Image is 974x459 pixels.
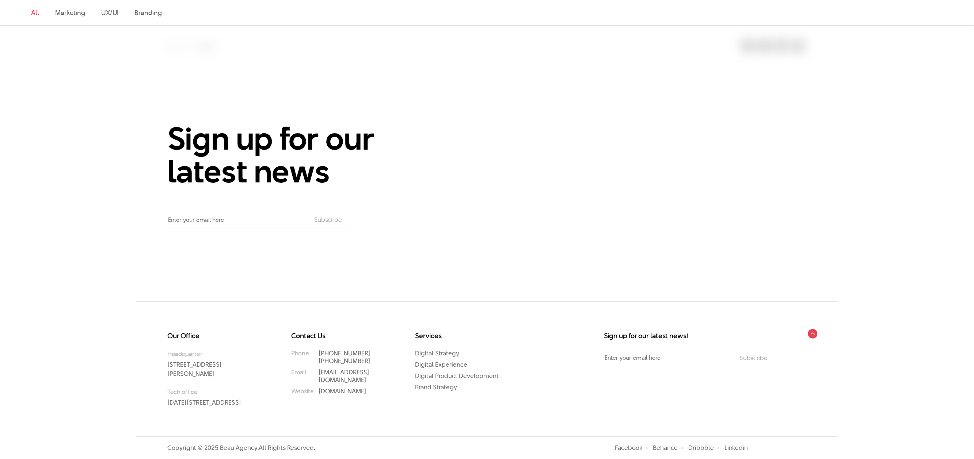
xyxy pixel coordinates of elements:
[319,368,369,384] a: [EMAIL_ADDRESS][DOMAIN_NAME]
[167,350,262,358] small: Headquarter
[653,443,678,452] a: Behance
[167,212,306,228] input: Enter your email here
[167,332,262,340] h3: Our Office
[724,443,748,452] a: Linkedin
[291,387,314,395] small: Website
[319,356,370,365] a: [PHONE_NUMBER]
[135,8,162,17] a: Branding
[415,383,457,391] a: Brand Strategy
[319,387,366,396] a: [DOMAIN_NAME]
[167,350,262,378] p: [STREET_ADDRESS][PERSON_NAME]
[319,349,370,358] a: [PHONE_NUMBER]
[167,387,262,407] p: [DATE][STREET_ADDRESS]
[415,360,468,369] a: Digital Experience
[291,350,309,357] small: Phone
[604,350,732,366] input: Enter your email here
[167,444,315,452] p: Copyright © 2025 Beau Agency. All Rights Reserved.
[291,332,386,340] h3: Contact Us
[415,332,510,340] h3: Services
[615,443,642,452] a: Facebook
[415,349,460,358] a: Digital Strategy
[167,387,262,396] small: Tech office
[312,216,344,223] input: Subscribe
[738,355,770,361] input: Subscribe
[291,369,306,376] small: Email
[688,443,714,452] a: Dribbble
[604,332,776,340] h3: Sign up for our latest news!
[415,371,499,380] a: Digital Product Development
[167,122,423,188] h2: Sign up for our latest news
